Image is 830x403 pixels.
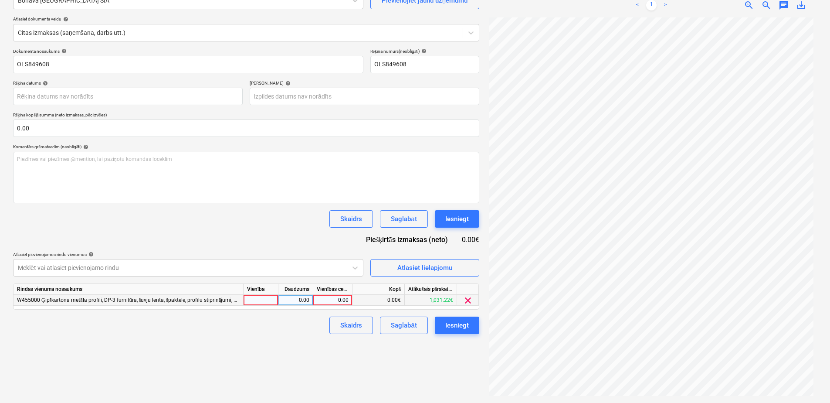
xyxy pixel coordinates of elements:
[60,48,67,54] span: help
[13,48,363,54] div: Dokumenta nosaukums
[250,88,479,105] input: Izpildes datums nav norādīts
[13,56,363,73] input: Dokumenta nosaukums
[13,16,479,22] div: Atlasiet dokumenta veidu
[405,295,457,306] div: 1,031.22€
[329,210,373,228] button: Skaidrs
[278,284,313,295] div: Daudzums
[282,295,309,306] div: 0.00
[370,56,479,73] input: Rēķina numurs
[786,361,830,403] iframe: Chat Widget
[13,112,479,120] p: Rēķina kopējā summa (neto izmaksas, pēc izvēles)
[397,262,452,273] div: Atlasiet lielapjomu
[81,144,88,150] span: help
[352,284,405,295] div: Kopā
[340,320,362,331] div: Skaidrs
[445,213,469,225] div: Iesniegt
[435,210,479,228] button: Iesniegt
[352,295,405,306] div: 0.00€
[445,320,469,331] div: Iesniegt
[462,235,479,245] div: 0.00€
[17,297,370,303] span: W455000 Ģipškartona metāla profili, DP-3 furnitūra, šuvju lenta, špaktele, profilu stiprinājumi, ...
[13,80,243,86] div: Rēķina datums
[380,210,427,228] button: Saglabāt
[41,81,48,86] span: help
[340,213,362,225] div: Skaidrs
[420,48,427,54] span: help
[463,295,473,306] span: clear
[405,284,457,295] div: Atlikušais pārskatītais budžets
[13,252,363,257] div: Atlasiet pievienojamos rindu vienumus
[244,284,278,295] div: Vienība
[87,252,94,257] span: help
[380,317,427,334] button: Saglabāt
[391,320,417,331] div: Saglabāt
[359,235,461,245] div: Piešķirtās izmaksas (neto)
[391,213,417,225] div: Saglabāt
[250,80,479,86] div: [PERSON_NAME]
[435,317,479,334] button: Iesniegt
[13,120,479,137] input: Rēķina kopējā summa (neto izmaksas, pēc izvēles)
[313,284,352,295] div: Vienības cena
[13,88,243,105] input: Rēķina datums nav norādīts
[370,48,479,54] div: Rēķina numurs (neobligāti)
[370,259,479,277] button: Atlasiet lielapjomu
[317,295,349,306] div: 0.00
[329,317,373,334] button: Skaidrs
[61,17,68,22] span: help
[14,284,244,295] div: Rindas vienuma nosaukums
[284,81,291,86] span: help
[13,144,479,150] div: Komentārs grāmatvedim (neobligāti)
